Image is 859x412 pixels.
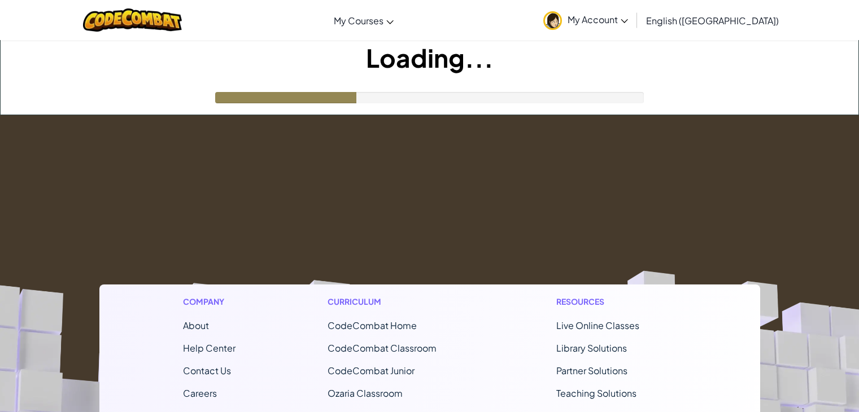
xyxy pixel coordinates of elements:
a: Help Center [183,342,236,354]
span: Contact Us [183,365,231,376]
img: avatar [543,11,562,30]
a: My Courses [328,5,399,36]
span: English ([GEOGRAPHIC_DATA]) [646,15,779,27]
a: Careers [183,387,217,399]
a: Live Online Classes [556,319,639,331]
h1: Resources [556,296,677,308]
span: CodeCombat Home [328,319,417,331]
a: Ozaria Classroom [328,387,403,399]
h1: Company [183,296,236,308]
a: My Account [538,2,634,38]
a: English ([GEOGRAPHIC_DATA]) [640,5,784,36]
a: Partner Solutions [556,365,627,376]
h1: Curriculum [328,296,464,308]
span: My Account [568,14,628,25]
a: CodeCombat Classroom [328,342,437,354]
a: Teaching Solutions [556,387,636,399]
span: My Courses [334,15,383,27]
a: About [183,319,209,331]
a: CodeCombat Junior [328,365,415,376]
img: CodeCombat logo [83,8,182,32]
h1: Loading... [1,40,858,75]
a: Library Solutions [556,342,627,354]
